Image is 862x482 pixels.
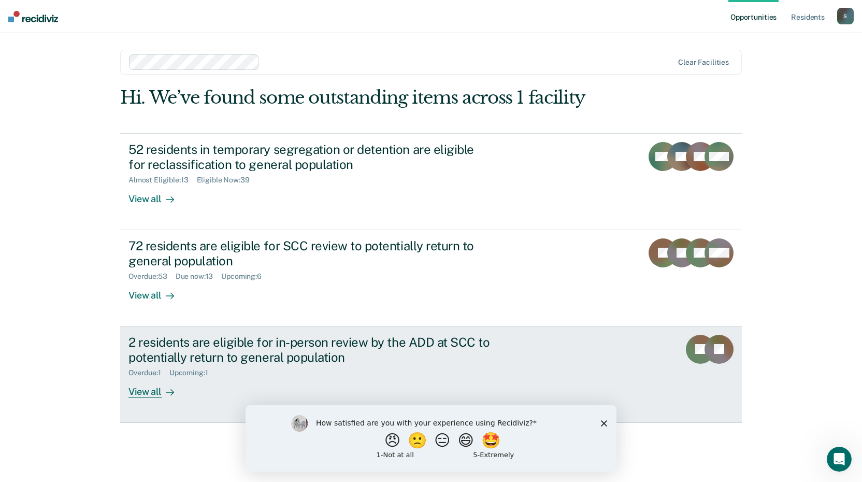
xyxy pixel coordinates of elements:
[678,58,729,67] div: Clear facilities
[120,87,617,108] div: Hi. We’ve found some outstanding items across 1 facility
[176,272,222,281] div: Due now : 13
[169,368,217,377] div: Upcoming : 1
[120,230,742,327] a: 72 residents are eligible for SCC review to potentially return to general populationOverdue:53Due...
[128,142,492,172] div: 52 residents in temporary segregation or detention are eligible for reclassification to general p...
[128,185,186,205] div: View all
[837,8,854,24] button: S
[221,272,270,281] div: Upcoming : 6
[120,327,742,423] a: 2 residents are eligible for in-person review by the ADD at SCC to potentially return to general ...
[128,238,492,268] div: 72 residents are eligible for SCC review to potentially return to general population
[128,281,186,301] div: View all
[128,377,186,398] div: View all
[8,11,58,22] img: Recidiviz
[128,368,169,377] div: Overdue : 1
[128,272,176,281] div: Overdue : 53
[197,176,258,185] div: Eligible Now : 39
[120,133,742,230] a: 52 residents in temporary segregation or detention are eligible for reclassification to general p...
[246,405,616,472] iframe: Survey by Kim from Recidiviz
[827,447,852,472] iframe: Intercom live chat
[128,176,197,185] div: Almost Eligible : 13
[128,335,492,365] div: 2 residents are eligible for in-person review by the ADD at SCC to potentially return to general ...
